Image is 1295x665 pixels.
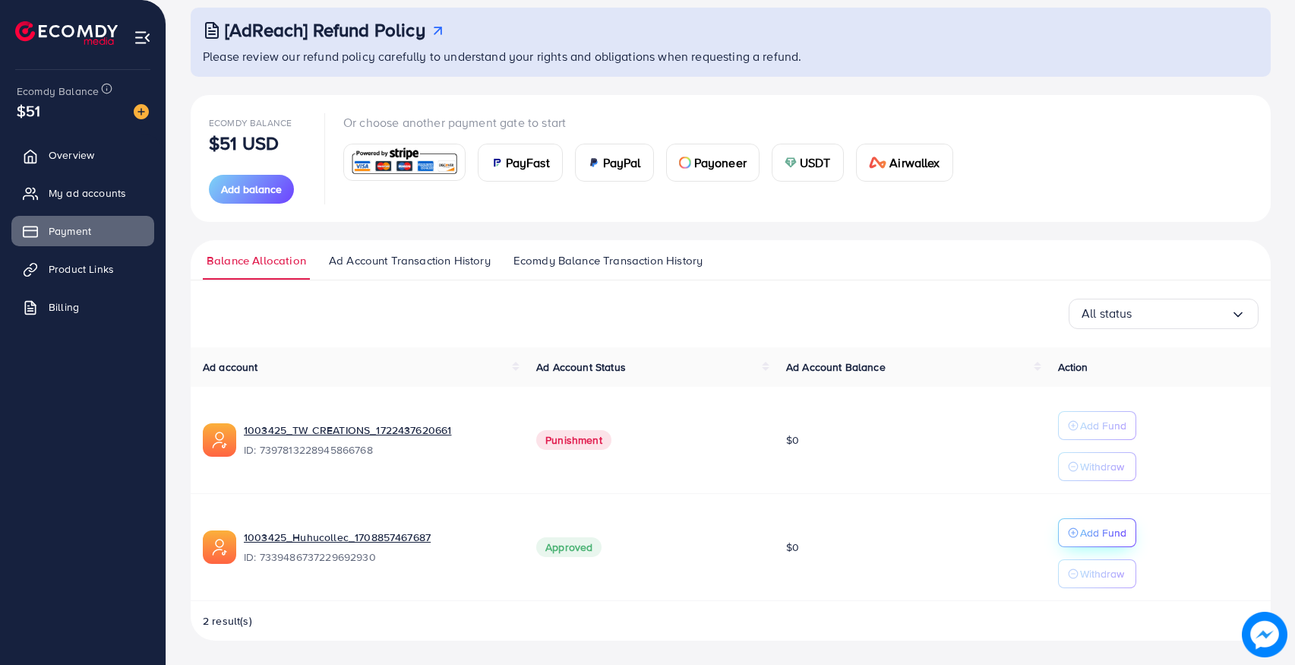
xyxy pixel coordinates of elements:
[49,185,126,201] span: My ad accounts
[343,144,466,181] a: card
[244,423,512,438] a: 1003425_TW CREATIONS_1722437620661
[478,144,563,182] a: cardPayFast
[49,299,79,315] span: Billing
[11,292,154,322] a: Billing
[221,182,282,197] span: Add balance
[17,100,40,122] span: $51
[49,147,94,163] span: Overview
[536,537,602,557] span: Approved
[203,530,236,564] img: ic-ads-acc.e4c84228.svg
[134,104,149,119] img: image
[1132,302,1230,325] input: Search for option
[666,144,760,182] a: cardPayoneer
[800,154,831,172] span: USDT
[1080,458,1124,476] p: Withdraw
[203,359,258,375] span: Ad account
[694,154,747,172] span: Payoneer
[856,144,953,182] a: cardAirwallex
[209,175,294,204] button: Add balance
[1058,452,1136,481] button: Withdraw
[786,359,886,375] span: Ad Account Balance
[506,154,550,172] span: PayFast
[869,157,887,169] img: card
[11,254,154,284] a: Product Links
[225,19,425,41] h3: [AdReach] Refund Policy
[244,549,512,565] span: ID: 7339486737229692930
[491,157,503,169] img: card
[244,530,512,545] a: 1003425_Huhucollec_1708857467687
[349,146,460,179] img: card
[786,432,799,448] span: $0
[11,178,154,208] a: My ad accounts
[207,252,306,269] span: Balance Allocation
[786,540,799,555] span: $0
[11,216,154,246] a: Payment
[1082,302,1132,325] span: All status
[575,144,654,182] a: cardPayPal
[244,423,512,458] div: <span class='underline'>1003425_TW CREATIONS_1722437620661</span></br>7397813228945866768
[49,261,114,277] span: Product Links
[1069,299,1259,329] div: Search for option
[329,252,491,269] span: Ad Account Transaction History
[49,223,91,239] span: Payment
[588,157,600,169] img: card
[772,144,844,182] a: cardUSDT
[209,134,279,152] p: $51 USD
[1058,559,1136,588] button: Withdraw
[1080,565,1124,583] p: Withdraw
[244,442,512,458] span: ID: 7397813228945866768
[203,47,1262,65] p: Please review our refund policy carefully to understand your rights and obligations when requesti...
[1080,416,1126,435] p: Add Fund
[203,613,252,629] span: 2 result(s)
[1058,411,1136,440] button: Add Fund
[679,157,691,169] img: card
[15,21,118,45] img: logo
[209,116,292,129] span: Ecomdy Balance
[244,530,512,565] div: <span class='underline'>1003425_Huhucollec_1708857467687</span></br>7339486737229692930
[603,154,641,172] span: PayPal
[1058,518,1136,547] button: Add Fund
[203,423,236,457] img: ic-ads-acc.e4c84228.svg
[134,29,151,46] img: menu
[785,157,797,169] img: card
[11,140,154,170] a: Overview
[889,154,940,172] span: Airwallex
[17,84,99,99] span: Ecomdy Balance
[1080,524,1126,542] p: Add Fund
[343,113,965,131] p: Or choose another payment gate to start
[1058,359,1088,375] span: Action
[1242,612,1287,657] img: image
[536,430,611,450] span: Punishment
[513,252,703,269] span: Ecomdy Balance Transaction History
[536,359,626,375] span: Ad Account Status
